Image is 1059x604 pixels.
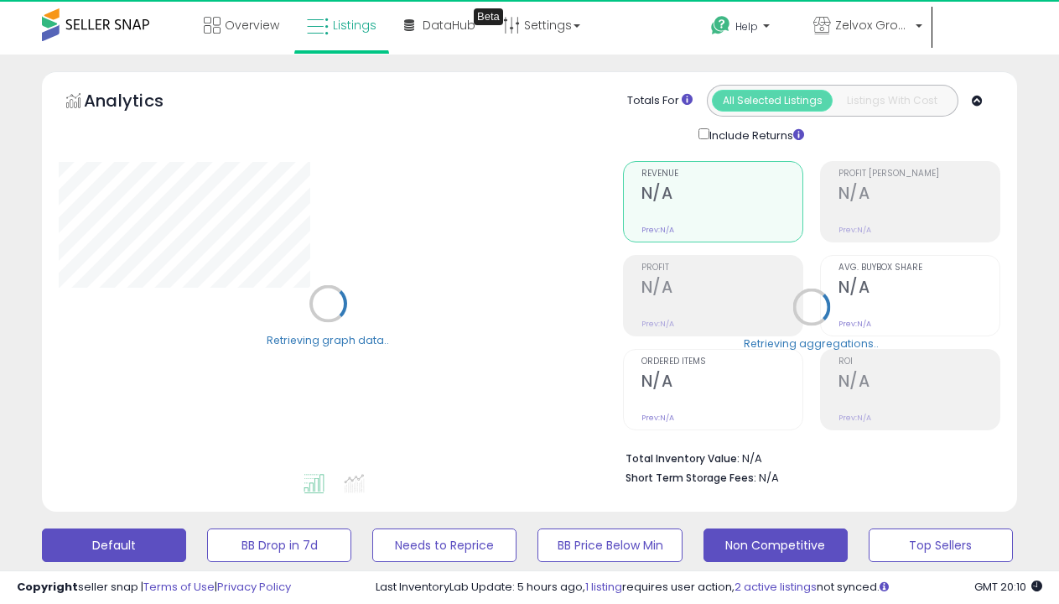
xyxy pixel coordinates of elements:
[585,579,622,595] a: 1 listing
[423,17,475,34] span: DataHub
[869,528,1013,562] button: Top Sellers
[735,579,817,595] a: 2 active listings
[627,93,693,109] div: Totals For
[207,528,351,562] button: BB Drop in 7d
[217,579,291,595] a: Privacy Policy
[832,90,953,112] button: Listings With Cost
[267,332,389,347] div: Retrieving graph data..
[143,579,215,595] a: Terms of Use
[17,579,78,595] strong: Copyright
[474,8,503,25] div: Tooltip anchor
[372,528,517,562] button: Needs to Reprice
[42,528,186,562] button: Default
[686,125,824,144] div: Include Returns
[735,19,758,34] span: Help
[835,17,911,34] span: Zelvox Group LLC
[333,17,376,34] span: Listings
[537,528,682,562] button: BB Price Below Min
[710,15,731,36] i: Get Help
[84,89,196,117] h5: Analytics
[712,90,833,112] button: All Selected Listings
[703,528,848,562] button: Non Competitive
[376,580,1042,596] div: Last InventoryLab Update: 5 hours ago, requires user action, not synced.
[17,580,291,596] div: seller snap | |
[974,579,1042,595] span: 2025-10-12 20:10 GMT
[744,336,879,351] div: Retrieving aggregations..
[225,17,279,34] span: Overview
[698,3,798,55] a: Help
